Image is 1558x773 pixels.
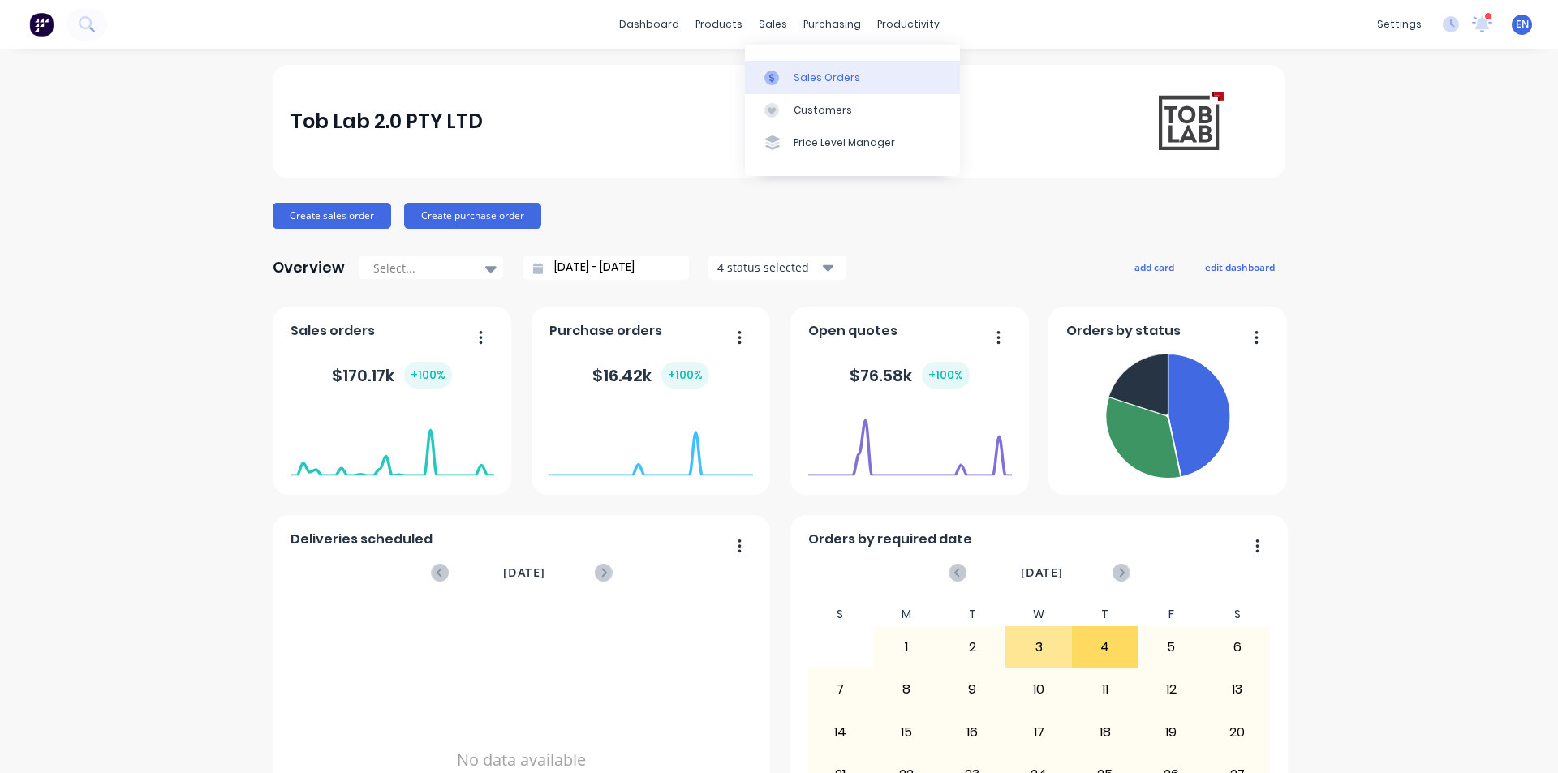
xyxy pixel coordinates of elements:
button: Create purchase order [404,203,541,229]
div: 4 status selected [717,259,820,276]
div: 3 [1006,627,1071,668]
div: Overview [273,251,345,284]
div: S [807,603,874,626]
div: 19 [1138,712,1203,753]
div: 1 [874,627,939,668]
span: [DATE] [1021,564,1063,582]
div: purchasing [795,12,869,37]
div: Customers [794,103,852,118]
div: S [1204,603,1271,626]
div: Sales Orders [794,71,860,85]
div: + 100 % [922,362,970,389]
div: + 100 % [661,362,709,389]
div: $ 76.58k [850,362,970,389]
div: + 100 % [404,362,452,389]
div: M [873,603,940,626]
div: T [1072,603,1138,626]
div: 2 [940,627,1005,668]
span: Sales orders [291,321,375,341]
div: settings [1369,12,1430,37]
div: 8 [874,669,939,710]
div: W [1005,603,1072,626]
div: products [687,12,751,37]
div: 15 [874,712,939,753]
div: 7 [808,669,873,710]
div: T [940,603,1006,626]
div: 11 [1073,669,1138,710]
img: Tob Lab 2.0 PTY LTD [1154,88,1225,156]
span: Deliveries scheduled [291,530,433,549]
button: Create sales order [273,203,391,229]
button: edit dashboard [1194,256,1285,277]
a: Customers [745,94,960,127]
div: 10 [1006,669,1071,710]
span: Purchase orders [549,321,662,341]
span: EN [1516,17,1529,32]
div: 5 [1138,627,1203,668]
div: Tob Lab 2.0 PTY LTD [291,105,483,138]
div: $ 16.42k [592,362,709,389]
span: [DATE] [503,564,545,582]
div: 17 [1006,712,1071,753]
button: 4 status selected [708,256,846,280]
div: $ 170.17k [332,362,452,389]
div: 14 [808,712,873,753]
a: dashboard [611,12,687,37]
div: 16 [940,712,1005,753]
div: 9 [940,669,1005,710]
a: Sales Orders [745,61,960,93]
div: 18 [1073,712,1138,753]
span: Orders by status [1066,321,1181,341]
button: add card [1124,256,1185,277]
div: 12 [1138,669,1203,710]
div: 13 [1205,669,1270,710]
div: Price Level Manager [794,135,895,150]
a: Price Level Manager [745,127,960,159]
div: 4 [1073,627,1138,668]
div: sales [751,12,795,37]
div: productivity [869,12,948,37]
div: 20 [1205,712,1270,753]
div: F [1138,603,1204,626]
img: Factory [29,12,54,37]
span: Open quotes [808,321,897,341]
div: 6 [1205,627,1270,668]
